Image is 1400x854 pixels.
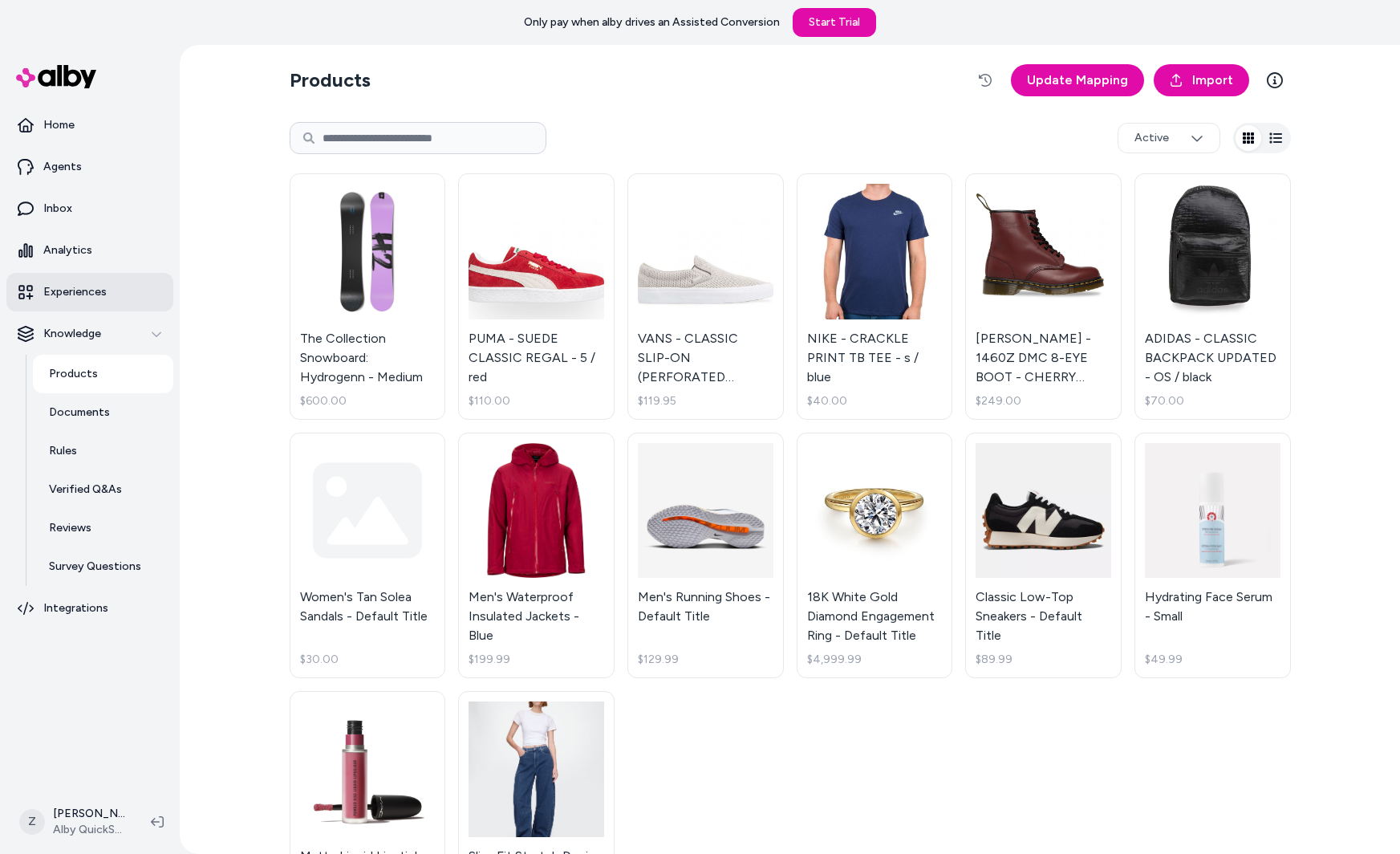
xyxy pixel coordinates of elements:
button: Z[PERSON_NAME]Alby QuickStart Store [10,796,138,848]
p: Integrations [43,600,108,616]
span: Alby QuickStart Store [53,822,125,838]
p: Verified Q&As [49,482,122,498]
p: Inbox [43,201,72,217]
p: Products [49,366,98,382]
button: Knowledge [6,315,173,353]
a: Agents [6,148,173,186]
a: Women's Tan Solea Sandals - Default Title$30.00 [290,433,446,679]
a: Hydrating Face Serum - SmallHydrating Face Serum - Small$49.99 [1134,433,1291,679]
p: Knowledge [43,326,101,342]
a: VANS - CLASSIC SLIP-ON (PERFORATED SUEDE) - 4 / beigeVANS - CLASSIC SLIP-ON (PERFORATED SUEDE) - ... [627,173,784,420]
img: alby Logo [16,65,96,88]
p: Only pay when alby drives an Assisted Conversion [524,14,780,31]
a: Inbox [6,189,173,228]
a: Men's Running Shoes - Default TitleMen's Running Shoes - Default Title$129.99 [627,433,784,679]
a: Products [33,355,173,393]
a: Analytics [6,231,173,270]
p: Experiences [43,284,107,300]
p: Documents [49,405,110,421]
p: [PERSON_NAME] [53,806,125,822]
a: ADIDAS - CLASSIC BACKPACK UPDATED - OS / blackADIDAS - CLASSIC BACKPACK UPDATED - OS / black$70.00 [1134,173,1291,420]
a: Import [1154,64,1249,96]
button: Active [1118,123,1220,153]
a: The Collection Snowboard: Hydrogenn - MediumThe Collection Snowboard: Hydrogenn - Medium$600.00 [290,173,446,420]
p: Analytics [43,242,92,258]
a: Reviews [33,509,173,547]
span: Import [1192,71,1233,90]
p: Home [43,117,75,133]
p: Survey Questions [49,559,141,575]
a: Documents [33,393,173,432]
p: Rules [49,443,77,459]
a: Integrations [6,589,173,628]
a: DR MARTENS - 1460Z DMC 8-EYE BOOT - CHERRY SMOOTH - 3 / red[PERSON_NAME] - 1460Z DMC 8-EYE BOOT -... [965,173,1122,420]
a: PUMA - SUEDE CLASSIC REGAL - 5 / redPUMA - SUEDE CLASSIC REGAL - 5 / red$110.00 [458,173,615,420]
a: Classic Low-Top Sneakers - Default TitleClassic Low-Top Sneakers - Default Title$89.99 [965,433,1122,679]
span: Z [19,809,45,835]
a: NIKE - CRACKLE PRINT TB TEE - s / blueNIKE - CRACKLE PRINT TB TEE - s / blue$40.00 [797,173,953,420]
h2: Products [290,67,371,93]
p: Agents [43,159,82,175]
a: Survey Questions [33,547,173,586]
a: Start Trial [793,8,876,37]
a: Home [6,106,173,144]
a: 18K White Gold Diamond Engagement Ring - Default Title18K White Gold Diamond Engagement Ring - De... [797,433,953,679]
a: Men's Waterproof Insulated Jackets - BlueMen's Waterproof Insulated Jackets - Blue$199.99 [458,433,615,679]
a: Verified Q&As [33,470,173,509]
span: Update Mapping [1027,71,1128,90]
a: Experiences [6,273,173,311]
p: Reviews [49,520,91,536]
a: Rules [33,432,173,470]
a: Update Mapping [1011,64,1144,96]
